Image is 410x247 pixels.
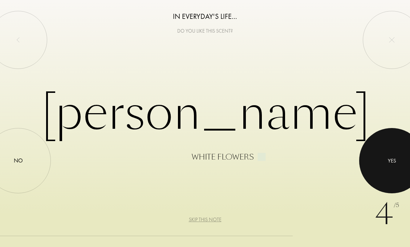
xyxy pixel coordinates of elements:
div: Yes [388,156,396,165]
div: Skip this note [189,216,222,223]
div: No [14,156,23,165]
div: White flowers [192,153,254,161]
div: [PERSON_NAME] [41,86,369,161]
img: left_onboard.svg [15,37,21,43]
span: /5 [394,201,399,210]
img: quit_onboard.svg [389,37,395,43]
div: 4 [375,193,399,236]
